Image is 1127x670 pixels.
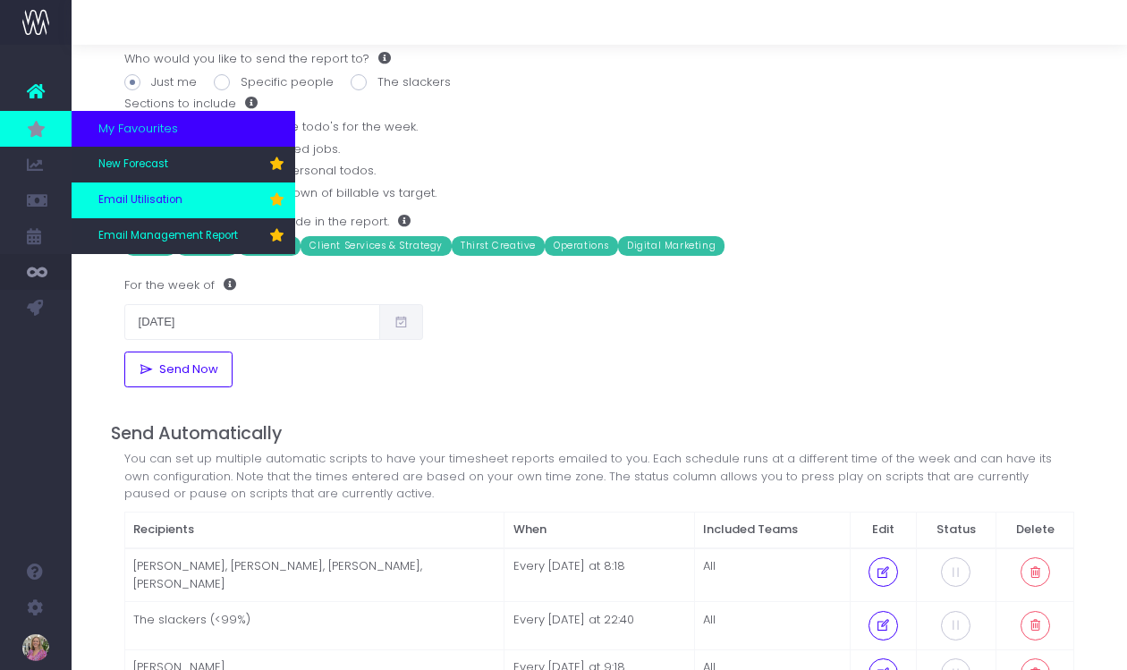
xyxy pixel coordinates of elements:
[916,512,996,548] th: Status
[98,192,182,208] span: Email Utilisation
[98,120,178,138] span: My Favourites
[124,73,197,91] label: Just me
[72,147,295,182] a: New Forecast
[452,236,545,256] span: Thirst Creative
[124,184,1075,202] label: Include financial breakdown of billable vs target.
[124,304,380,340] input: Select date
[124,267,236,303] label: For the week of
[22,634,49,661] img: images/default_profile_image.png
[98,228,238,244] span: Email Management Report
[694,548,850,602] td: All
[124,352,233,387] button: Send Now
[214,73,334,91] label: Specific people
[98,157,168,173] span: New Forecast
[504,512,694,548] th: When
[545,236,618,256] span: Operations
[996,512,1074,548] th: Delete
[124,548,504,602] td: [PERSON_NAME], [PERSON_NAME], [PERSON_NAME], [PERSON_NAME]
[154,362,219,377] span: Send Now
[504,548,694,602] td: Every [DATE] at 8:18
[618,236,724,256] span: Digital Marketing
[124,450,1075,503] div: You can set up multiple automatic scripts to have your timesheet reports emailed to you. Each sch...
[124,118,1075,136] label: Include list of incomplete todo's for the week.
[124,50,391,68] label: Who would you like to send the report to?
[351,73,451,91] label: The slackers
[124,602,504,650] td: The slackers (<99%)
[124,162,1075,180] label: Include breakdown of personal todos.
[694,512,850,548] th: Included Teams
[124,95,258,113] label: Sections to include
[124,140,1075,158] label: Include list of overserviced jobs.
[111,423,1089,444] h4: Send Automatically
[694,602,850,650] td: All
[504,602,694,650] td: Every [DATE] at 22:40
[301,236,452,256] span: Client Services & Strategy
[72,218,295,254] a: Email Management Report
[72,182,295,218] a: Email Utilisation
[851,512,917,548] th: Edit
[124,512,504,548] th: Recipients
